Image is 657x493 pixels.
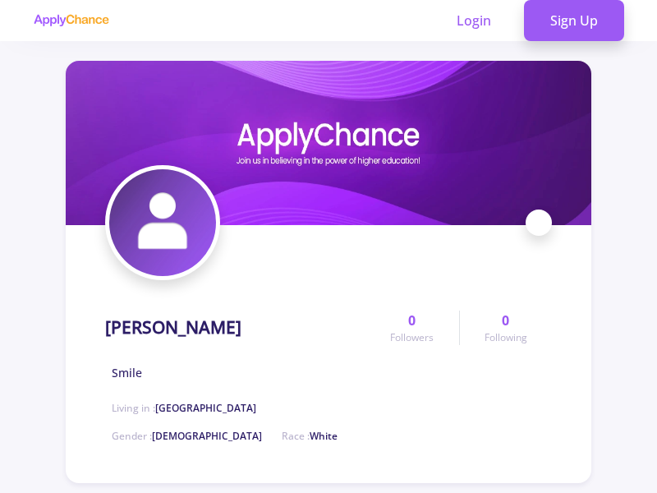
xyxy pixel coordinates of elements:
span: Race : [282,429,338,443]
span: Smile [112,364,142,381]
span: 0 [502,311,509,330]
span: [GEOGRAPHIC_DATA] [155,401,256,415]
a: 0Following [459,311,552,345]
img: Ali Shokranicover image [66,61,591,225]
span: Gender : [112,429,262,443]
span: Followers [390,330,434,345]
img: Ali Shokraniavatar [109,169,216,276]
span: 0 [408,311,416,330]
img: applychance logo text only [33,14,109,27]
span: [DEMOGRAPHIC_DATA] [152,429,262,443]
h1: [PERSON_NAME] [105,317,241,338]
span: White [310,429,338,443]
a: 0Followers [365,311,458,345]
span: Following [485,330,527,345]
span: Living in : [112,401,256,415]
